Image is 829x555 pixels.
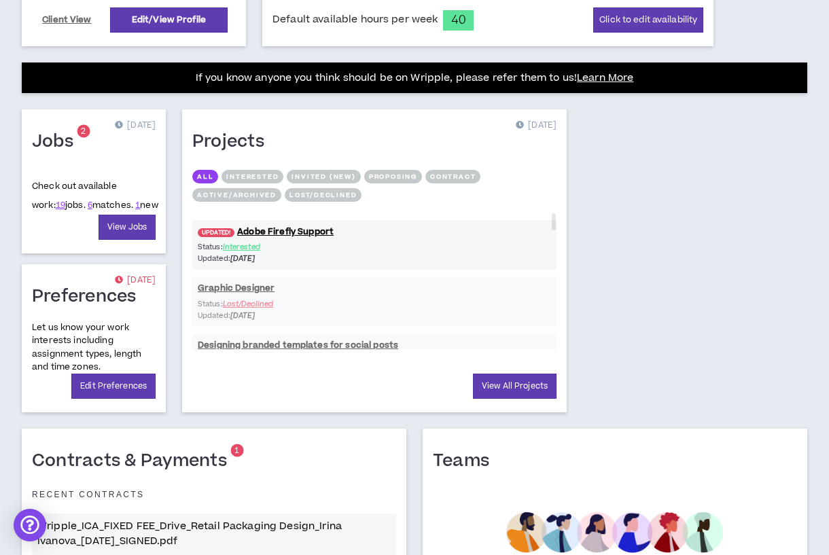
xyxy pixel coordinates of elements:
sup: 2 [77,125,90,138]
button: Contract [425,170,480,183]
button: Lost/Declined [285,188,361,202]
p: [DATE] [516,119,557,132]
p: Let us know your work interests including assignment types, length and time zones. [32,321,156,374]
h1: Contracts & Payments [32,450,237,472]
sup: 1 [230,444,243,456]
span: Default available hours per week [272,12,438,27]
img: empty [506,512,723,553]
a: View Jobs [99,215,156,240]
span: 2 [81,126,86,137]
span: Interested [223,242,260,252]
h1: Preferences [32,286,147,308]
h1: Jobs [32,131,84,153]
p: Check out available work: [32,180,158,211]
span: new [135,199,158,211]
a: Edit Preferences [71,374,156,399]
span: jobs. [56,199,86,211]
span: UPDATED! [198,228,234,237]
a: Learn More [577,71,633,85]
button: Active/Archived [192,188,281,202]
a: View All Projects [473,374,557,399]
a: 6 [88,199,92,211]
a: 19 [56,199,65,211]
button: All [192,170,218,183]
a: Wripple_ICA_FIXED FEE_Drive_Retail Packaging Design_Irina Ivanova_[DATE]_SIGNED.pdf [32,514,396,555]
h1: Projects [192,131,275,153]
p: Recent Contracts [32,489,145,500]
button: Proposing [364,170,422,183]
button: Click to edit availability [593,7,703,33]
a: Edit/View Profile [110,7,228,33]
p: Status: [198,241,374,253]
p: Wripple_ICA_FIXED FEE_Drive_Retail Packaging Design_Irina Ivanova_[DATE]_SIGNED.pdf [37,519,391,550]
p: [DATE] [115,119,156,132]
span: matches. [88,199,133,211]
a: 1 [135,199,140,211]
button: Invited (new) [287,170,360,183]
button: Interested [222,170,283,183]
p: If you know anyone you think should be on Wripple, please refer them to us! [196,70,634,86]
div: Open Intercom Messenger [14,509,46,541]
span: 1 [234,444,239,456]
a: Client View [40,8,94,32]
p: Updated: [198,253,374,264]
p: [DATE] [115,274,156,287]
a: UPDATED!Adobe Firefly Support [192,226,557,238]
h1: Teams [433,450,499,472]
i: [DATE] [230,253,255,264]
